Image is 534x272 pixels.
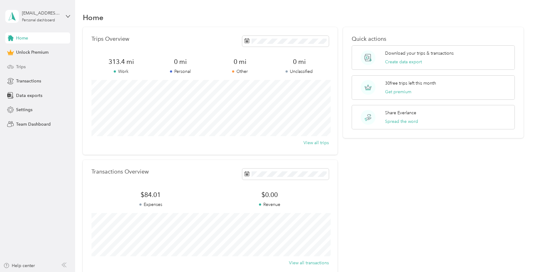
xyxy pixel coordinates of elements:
p: Unclassified [269,68,329,75]
p: Trips Overview [91,36,129,42]
iframe: Everlance-gr Chat Button Frame [499,237,534,272]
p: 30 free trips left this month [385,80,436,86]
p: Personal [151,68,210,75]
span: 313.4 mi [91,57,151,66]
span: 0 mi [210,57,269,66]
p: Expenses [91,201,210,208]
span: Team Dashboard [16,121,51,128]
span: Trips [16,64,26,70]
p: Download your trips & transactions [385,50,454,56]
p: Revenue [210,201,329,208]
button: View all transactions [289,260,329,266]
span: $0.00 [210,190,329,199]
p: Work [91,68,151,75]
span: 0 mi [269,57,329,66]
button: Get premium [385,89,411,95]
h1: Home [83,14,104,21]
p: Share Everlance [385,110,416,116]
div: Personal dashboard [22,19,55,22]
span: $84.01 [91,190,210,199]
span: Data exports [16,92,42,99]
p: Quick actions [352,36,515,42]
span: 0 mi [151,57,210,66]
span: Home [16,35,28,41]
button: Help center [3,262,35,269]
p: Transactions Overview [91,169,149,175]
div: [EMAIL_ADDRESS][DOMAIN_NAME] [22,10,61,16]
span: Transactions [16,78,41,84]
button: Spread the word [385,118,418,125]
button: Create data export [385,59,422,65]
p: Other [210,68,269,75]
span: Settings [16,107,32,113]
button: View all trips [303,140,329,146]
span: Unlock Premium [16,49,49,56]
